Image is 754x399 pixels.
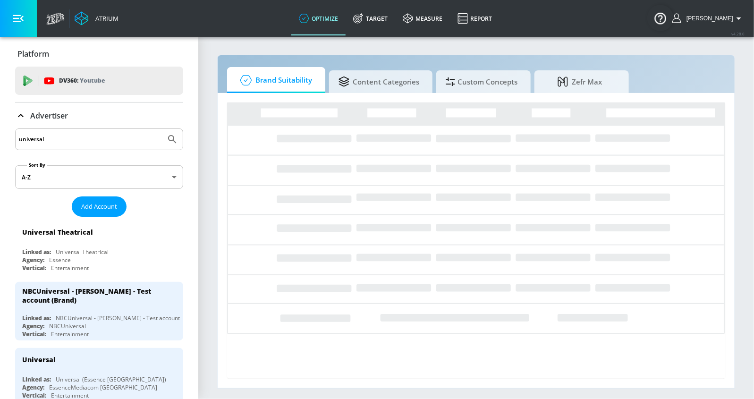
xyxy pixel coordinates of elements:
[672,13,745,24] button: [PERSON_NAME]
[15,221,183,274] div: Universal TheatricalLinked as:Universal TheatricalAgency:EssenceVertical:Entertainment
[346,1,395,35] a: Target
[81,201,117,212] span: Add Account
[22,330,46,338] div: Vertical:
[56,248,109,256] div: Universal Theatrical
[56,314,180,322] div: NBCUniversal - [PERSON_NAME] - Test account
[27,162,47,168] label: Sort By
[17,49,49,59] p: Platform
[291,1,346,35] a: optimize
[15,41,183,67] div: Platform
[15,282,183,340] div: NBCUniversal - [PERSON_NAME] - Test account (Brand)Linked as:NBCUniversal - [PERSON_NAME] - Test ...
[237,69,312,92] span: Brand Suitability
[51,330,89,338] div: Entertainment
[92,14,119,23] div: Atrium
[683,15,733,22] span: login as: rebecca.streightiff@zefr.com
[22,322,44,330] div: Agency:
[339,70,419,93] span: Content Categories
[22,375,51,383] div: Linked as:
[22,264,46,272] div: Vertical:
[446,70,517,93] span: Custom Concepts
[49,383,157,391] div: EssenceMediacom [GEOGRAPHIC_DATA]
[56,375,166,383] div: Universal (Essence [GEOGRAPHIC_DATA])
[647,5,674,31] button: Open Resource Center
[22,383,44,391] div: Agency:
[22,314,51,322] div: Linked as:
[22,355,56,364] div: Universal
[544,70,616,93] span: Zefr Max
[72,196,127,217] button: Add Account
[49,322,86,330] div: NBCUniversal
[30,110,68,121] p: Advertiser
[22,256,44,264] div: Agency:
[49,256,71,264] div: Essence
[450,1,500,35] a: Report
[19,133,162,145] input: Search by name
[162,129,183,150] button: Submit Search
[395,1,450,35] a: measure
[75,11,119,25] a: Atrium
[22,287,168,305] div: NBCUniversal - [PERSON_NAME] - Test account (Brand)
[22,228,93,237] div: Universal Theatrical
[15,102,183,129] div: Advertiser
[59,76,105,86] p: DV360:
[15,165,183,189] div: A-Z
[80,76,105,85] p: Youtube
[15,67,183,95] div: DV360: Youtube
[731,31,745,36] span: v 4.28.0
[22,248,51,256] div: Linked as:
[51,264,89,272] div: Entertainment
